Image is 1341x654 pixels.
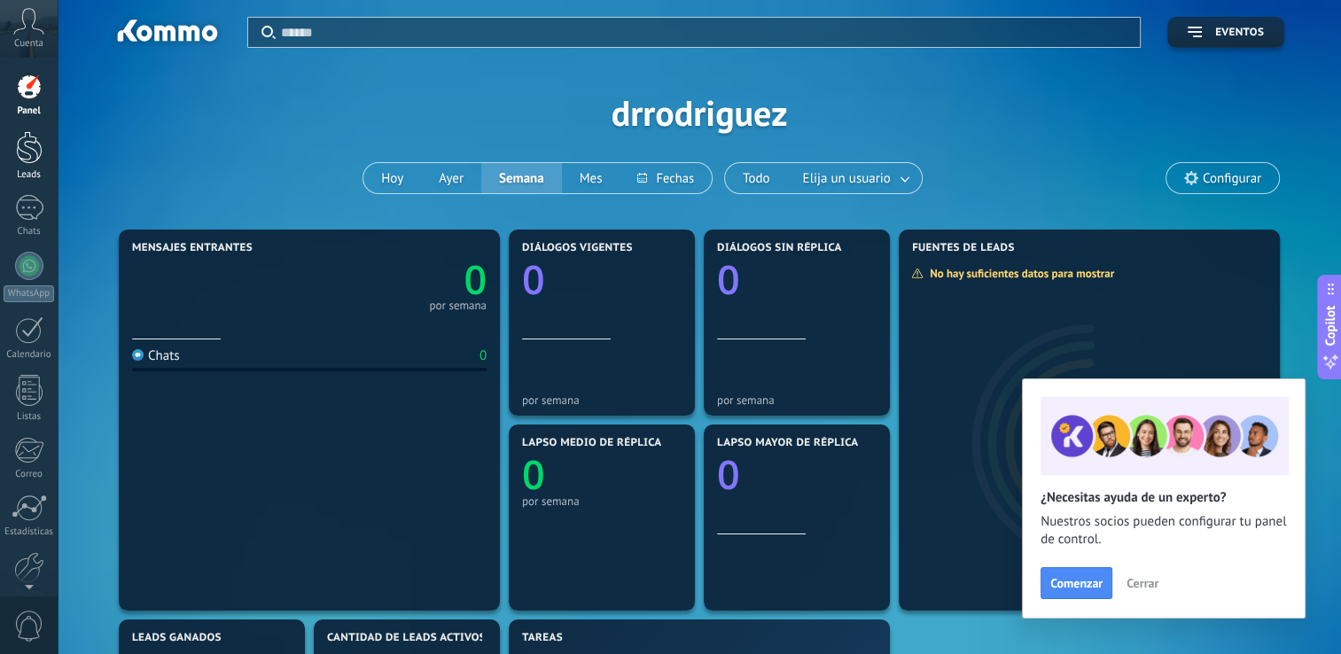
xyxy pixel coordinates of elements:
span: Lapso medio de réplica [522,437,662,449]
span: Copilot [1322,306,1339,346]
div: por semana [717,393,877,407]
div: por semana [522,393,682,407]
div: Calendario [4,349,55,361]
span: Elija un usuario [799,167,894,191]
div: por semana [522,494,682,508]
div: 0 [479,347,487,364]
span: Fuentes de leads [912,242,1015,254]
h2: ¿Necesitas ayuda de un experto? [1041,489,1287,506]
button: Cerrar [1119,570,1166,596]
div: Panel [4,105,55,117]
text: 0 [717,448,740,502]
div: Chats [4,226,55,237]
div: Leads [4,169,55,181]
span: Leads ganados [132,632,222,644]
button: Mes [562,163,620,193]
span: Eventos [1215,27,1264,39]
button: Ayer [421,163,481,193]
text: 0 [522,448,545,502]
span: Configurar [1203,171,1261,186]
text: 0 [522,253,545,307]
button: Eventos [1167,17,1284,48]
div: por semana [429,301,487,310]
button: Fechas [620,163,711,193]
span: Diálogos vigentes [522,242,633,254]
div: Listas [4,411,55,423]
img: Chats [132,349,144,361]
span: Cuenta [14,38,43,50]
span: Lapso mayor de réplica [717,437,858,449]
span: Comenzar [1050,577,1103,589]
span: Diálogos sin réplica [717,242,842,254]
span: Mensajes entrantes [132,242,253,254]
a: 0 [309,253,487,307]
div: No hay suficientes datos para mostrar [911,266,1127,281]
span: Nuestros socios pueden configurar tu panel de control. [1041,513,1287,549]
button: Hoy [363,163,421,193]
div: WhatsApp [4,285,54,302]
span: Cantidad de leads activos [327,632,486,644]
div: Correo [4,469,55,480]
div: Chats [132,347,180,364]
text: 0 [464,253,487,307]
button: Comenzar [1041,567,1112,599]
span: Tareas [522,632,563,644]
span: Cerrar [1127,577,1158,589]
button: Semana [481,163,562,193]
div: Estadísticas [4,526,55,538]
button: Todo [725,163,788,193]
text: 0 [717,253,740,307]
button: Elija un usuario [788,163,922,193]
